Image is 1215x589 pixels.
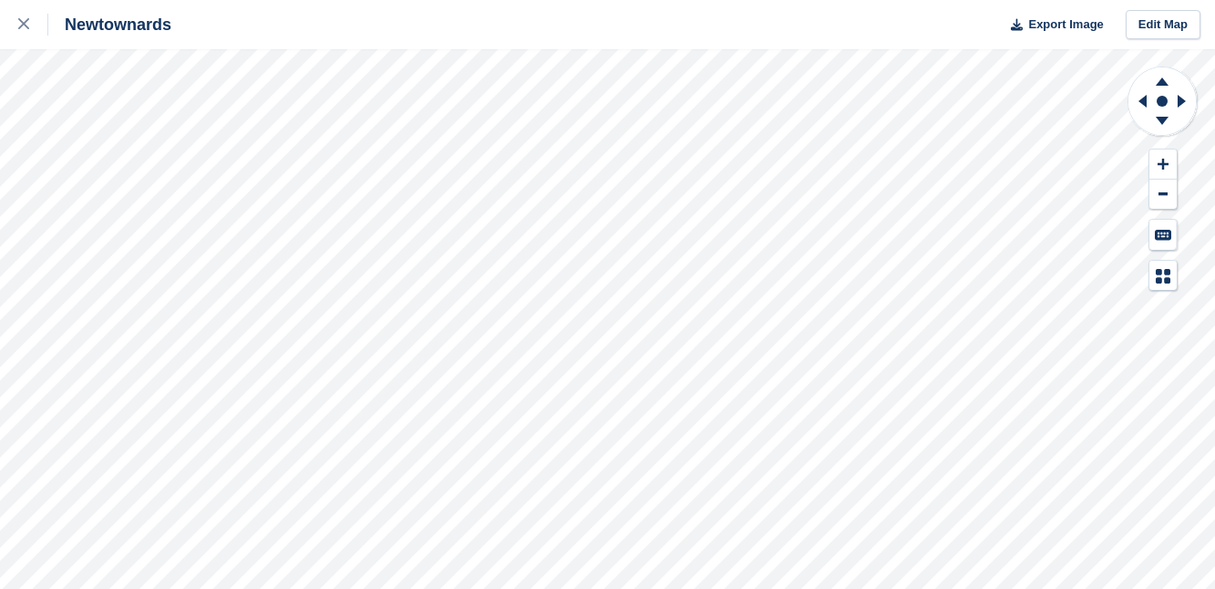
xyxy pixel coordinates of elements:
button: Keyboard Shortcuts [1149,220,1177,250]
button: Zoom In [1149,150,1177,180]
button: Zoom Out [1149,180,1177,210]
a: Edit Map [1126,10,1200,40]
button: Export Image [1000,10,1104,40]
span: Export Image [1028,15,1103,34]
div: Newtownards [48,14,171,36]
button: Map Legend [1149,261,1177,291]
